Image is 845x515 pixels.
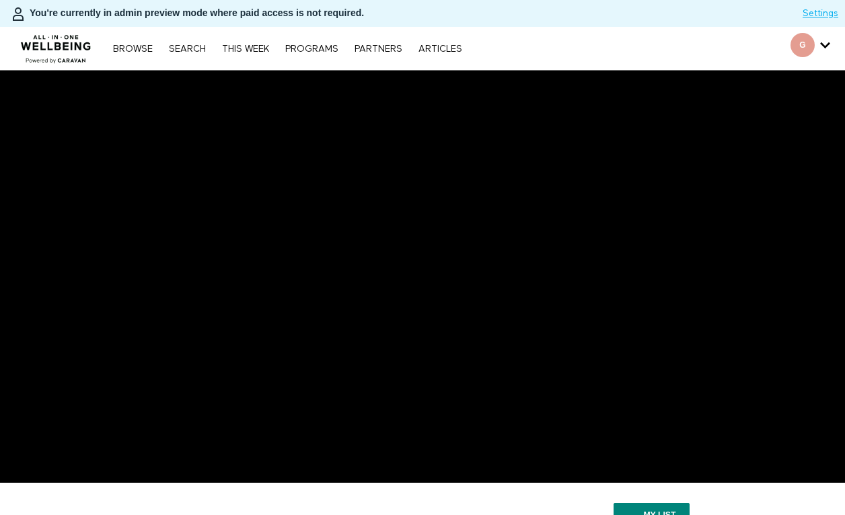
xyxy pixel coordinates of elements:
div: Secondary [780,27,840,70]
a: PARTNERS [348,44,409,54]
a: THIS WEEK [215,44,276,54]
a: Browse [106,44,159,54]
a: PROGRAMS [279,44,345,54]
nav: Primary [106,42,468,55]
a: Search [162,44,213,54]
a: ARTICLES [412,44,469,54]
a: Settings [803,7,838,20]
img: person-bdfc0eaa9744423c596e6e1c01710c89950b1dff7c83b5d61d716cfd8139584f.svg [10,6,26,22]
img: CARAVAN [15,25,97,65]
